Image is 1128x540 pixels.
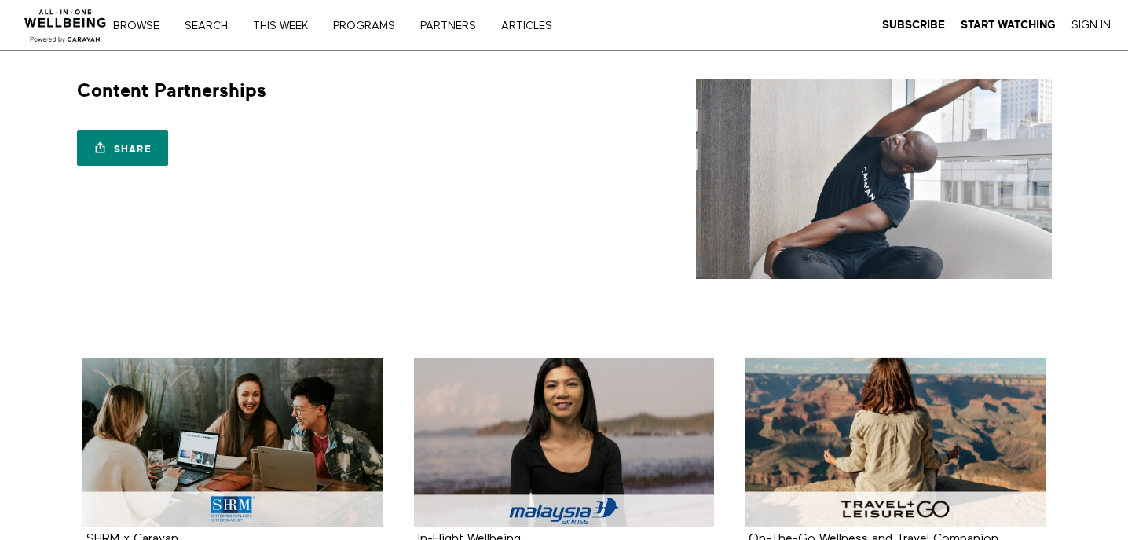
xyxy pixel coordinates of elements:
[882,18,945,32] a: Subscribe
[82,358,383,527] a: SHRM x Caravan
[247,20,324,31] a: THIS WEEK
[696,79,1052,279] img: Content Partnerships
[961,19,1056,31] strong: Start Watching
[179,20,244,31] a: Search
[496,20,569,31] a: ARTICLES
[1071,18,1111,32] a: Sign In
[882,19,945,31] strong: Subscribe
[415,20,493,31] a: PARTNERS
[745,358,1046,527] a: On-The-Go Wellness and Travel Companion
[961,18,1056,32] a: Start Watching
[77,130,168,166] a: Share
[77,79,266,103] h1: Content Partnerships
[108,20,176,31] a: Browse
[414,358,715,527] a: In-Flight Wellbeing
[124,17,584,33] nav: Primary
[328,20,412,31] a: PROGRAMS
